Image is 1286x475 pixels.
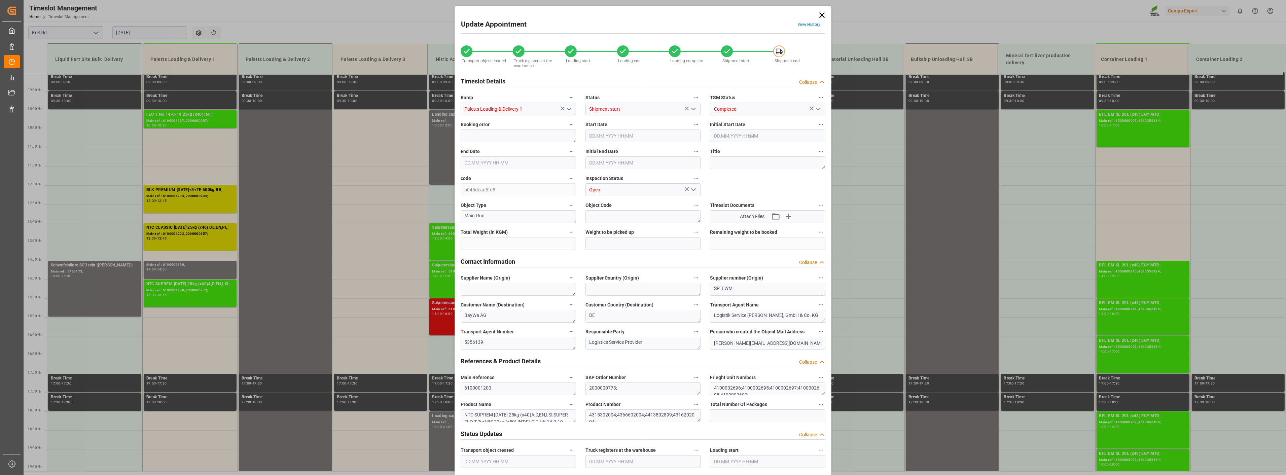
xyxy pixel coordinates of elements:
[585,328,624,335] span: Responsible Party
[461,374,495,381] span: Main Reference
[692,327,701,336] button: Responsible Party
[585,310,701,323] textarea: DE
[710,401,767,408] span: Total Number Of Packages
[817,327,825,336] button: Person who created the Object Mail Address
[567,273,576,282] button: Supplier Name (Origin)
[797,22,820,27] a: View History
[585,175,623,182] span: Inspection Status
[585,337,701,350] textarea: Logistics Service Provider
[817,228,825,236] button: Remaining weight to be booked
[710,455,825,468] input: DD.MM.YYYY HH:MM
[775,59,800,63] span: Shipment end
[710,121,745,128] span: Initial Start Date
[710,447,739,454] span: Loading start
[461,148,480,155] span: End Date
[585,130,701,142] input: DD.MM.YYYY HH:MM
[563,104,573,114] button: open menu
[618,59,641,63] span: Loading end
[710,130,825,142] input: DD.MM.YYYY HH:MM
[461,382,576,395] textarea: 6100001200
[710,94,735,101] span: TSM Status
[514,59,552,68] span: Truck registers at the warehouse
[799,359,817,366] div: Collapse
[688,185,698,195] button: open menu
[461,77,505,86] h2: Timeslot Details
[585,148,618,155] span: Initial End Date
[461,301,525,308] span: Customer Name (Destination)
[461,229,508,236] span: Total Weight (in KGM)
[461,156,576,169] input: DD.MM.YYYY HH:MM
[692,174,701,183] button: Inspection Status
[817,300,825,309] button: Transport Agent Name
[461,175,471,182] span: code
[461,429,502,438] h2: Status Updates
[461,202,486,209] span: Object Type
[567,201,576,210] button: Object Type
[567,400,576,409] button: Product Name
[461,409,576,422] textarea: NTC SUPREM [DATE] 25kg (x40)A,D,EN,I,SI;SUPER FLO T Turf BS 20kg (x50) INT;FLO T NK 14-0-19 25kg ...
[817,120,825,129] button: Initial Start Date
[688,104,698,114] button: open menu
[692,120,701,129] button: Start Date
[461,357,541,366] h2: References & Product Details
[461,447,514,454] span: Transport object created
[567,327,576,336] button: Transport Agent Number
[585,455,701,468] input: DD.MM.YYYY HH:MM
[567,147,576,156] button: End Date
[710,148,720,155] span: Title
[585,301,653,308] span: Customer Country (Destination)
[461,94,473,101] span: Ramp
[585,401,620,408] span: Product Number
[585,121,607,128] span: Start Date
[710,382,825,395] textarea: 4100002696;4100002695;4100002697;4100002698;4100002699;
[692,147,701,156] button: Initial End Date
[461,275,510,282] span: Supplier Name (Origin)
[461,337,576,350] textarea: 5356139
[692,300,701,309] button: Customer Country (Destination)
[670,59,703,63] span: Loading complete
[567,373,576,382] button: Main Reference
[710,229,777,236] span: Remaining weight to be booked
[461,121,490,128] span: Booking error
[817,147,825,156] button: Title
[710,202,754,209] span: Timeslot Documents
[567,300,576,309] button: Customer Name (Destination)
[692,446,701,454] button: Truck registers at the warehouse
[710,275,763,282] span: Supplier number (Origin)
[585,103,701,115] input: Type to search/select
[461,401,491,408] span: Product Name
[817,273,825,282] button: Supplier number (Origin)
[567,446,576,454] button: Transport object created
[817,446,825,454] button: Loading start
[462,59,506,63] span: Transport object created
[567,174,576,183] button: code
[692,373,701,382] button: SAP Order Number
[461,19,527,30] h2: Update Appointment
[585,374,626,381] span: SAP Order Number
[692,273,701,282] button: Supplier Country (Origin)
[710,283,825,296] textarea: SP_EWM
[722,59,749,63] span: Shipment start
[710,374,756,381] span: Frieght Unit Numbers
[710,328,805,335] span: Person who created the Object Mail Address
[817,400,825,409] button: Total Number Of Packages
[692,400,701,409] button: Product Number
[566,59,590,63] span: Loading start
[692,93,701,102] button: Status
[585,94,600,101] span: Status
[461,257,515,266] h2: Contact Information
[799,79,817,86] div: Collapse
[461,328,514,335] span: Transport Agent Number
[710,301,759,308] span: Transport Agent Name
[740,213,764,220] span: Attach Files
[461,210,576,223] textarea: Main-Run
[817,201,825,210] button: Timeslot Documents
[461,310,576,323] textarea: BayWa AG
[585,409,701,422] textarea: 4315302004;4366602004;4413802899;4316202004;
[799,259,817,266] div: Collapse
[710,310,825,323] textarea: Logistik Service [PERSON_NAME], GmbH & Co. KG
[567,120,576,129] button: Booking error
[692,228,701,236] button: Weight to be picked up
[461,455,576,468] input: DD.MM.YYYY HH:MM
[585,229,634,236] span: Weight to be picked up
